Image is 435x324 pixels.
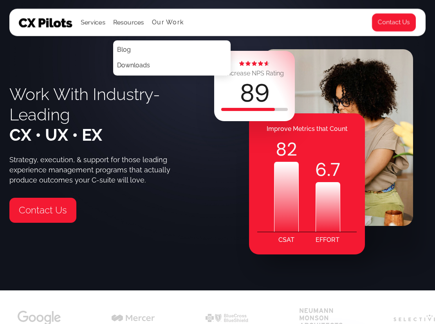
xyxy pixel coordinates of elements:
[278,232,294,248] div: CSAT
[152,19,184,26] a: Our Work
[240,81,270,106] div: 89
[330,157,340,182] code: 7
[9,198,76,223] a: Contact Us
[9,155,199,185] div: Strategy, execution, & support for those leading experience management programs that actually pro...
[316,232,339,248] div: EFFORT
[113,40,231,75] nav: Resources
[81,17,105,28] div: Services
[226,68,284,79] div: Increase NPS Rating
[315,157,327,182] code: 6
[115,58,152,73] a: Downloads
[249,121,365,137] div: Improve Metrics that Count
[316,157,340,182] div: .
[372,13,416,32] a: Contact Us
[115,42,133,58] a: Blog
[113,9,144,36] div: Resources
[81,9,105,36] div: Services
[206,314,249,322] img: cx for bcbs
[113,17,144,28] div: Resources
[9,84,218,145] h1: Work With Industry-Leading
[9,125,102,145] span: CX • UX • EX
[274,137,299,162] div: 82
[112,315,155,321] img: cx for mercer black logo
